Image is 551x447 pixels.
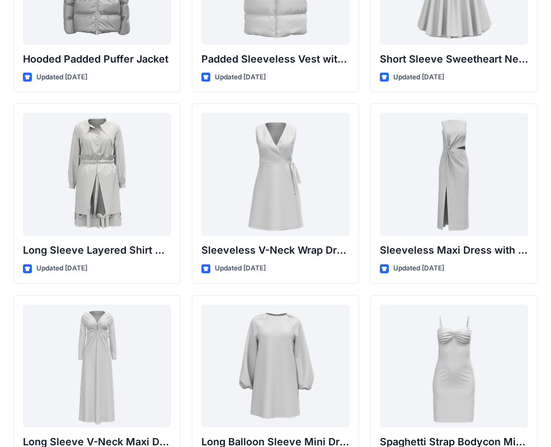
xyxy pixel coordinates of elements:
p: Hooded Padded Puffer Jacket [23,51,171,67]
p: Updated [DATE] [36,72,87,83]
p: Padded Sleeveless Vest with Stand Collar [201,51,350,67]
p: Updated [DATE] [215,263,266,274]
a: Long Balloon Sleeve Mini Dress [201,305,350,427]
a: Sleeveless V-Neck Wrap Dress [201,113,350,236]
a: Sleeveless Maxi Dress with Twist Detail and Slit [380,113,528,236]
p: Short Sleeve Sweetheart Neckline Mini Dress with Textured Bodice [380,51,528,67]
p: Updated [DATE] [215,72,266,83]
p: Sleeveless V-Neck Wrap Dress [201,242,350,258]
a: Long Sleeve Layered Shirt Dress with Drawstring Waist [23,113,171,236]
p: Updated [DATE] [393,263,444,274]
p: Updated [DATE] [393,72,444,83]
a: Spaghetti Strap Bodycon Mini Dress with Bust Detail [380,305,528,427]
p: Long Sleeve Layered Shirt Dress with Drawstring Waist [23,242,171,258]
p: Sleeveless Maxi Dress with Twist Detail and Slit [380,242,528,258]
p: Updated [DATE] [36,263,87,274]
a: Long Sleeve V-Neck Maxi Dress with Twisted Detail [23,305,171,427]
